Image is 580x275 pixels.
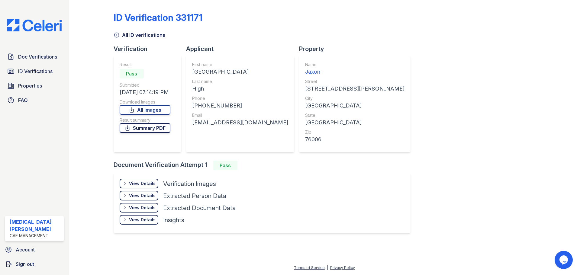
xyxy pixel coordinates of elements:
a: Sign out [2,258,66,270]
div: State [305,112,404,118]
div: Email [192,112,288,118]
a: Account [2,244,66,256]
div: Pass [120,69,144,78]
div: [GEOGRAPHIC_DATA] [305,101,404,110]
div: Result summary [120,117,170,123]
span: Sign out [16,261,34,268]
a: Name Jaxon [305,62,404,76]
span: Account [16,246,35,253]
div: [PHONE_NUMBER] [192,101,288,110]
a: Privacy Policy [330,265,355,270]
div: Submitted [120,82,170,88]
span: Doc Verifications [18,53,57,60]
div: Pass [213,161,237,170]
div: [GEOGRAPHIC_DATA] [192,68,288,76]
div: High [192,85,288,93]
div: View Details [129,193,156,199]
div: Name [305,62,404,68]
div: Verification Images [163,180,216,188]
a: All ID verifications [114,31,165,39]
a: All Images [120,105,170,115]
div: Property [299,45,415,53]
div: 76006 [305,135,404,144]
span: FAQ [18,97,28,104]
div: Phone [192,95,288,101]
div: View Details [129,217,156,223]
div: Verification [114,45,186,53]
div: Insights [163,216,184,224]
div: [STREET_ADDRESS][PERSON_NAME] [305,85,404,93]
div: Street [305,78,404,85]
img: CE_Logo_Blue-a8612792a0a2168367f1c8372b55b34899dd931a85d93a1a3d3e32e68fde9ad4.png [2,19,66,31]
div: [MEDICAL_DATA][PERSON_NAME] [10,218,62,233]
div: CAF Management [10,233,62,239]
a: Doc Verifications [5,51,64,63]
div: First name [192,62,288,68]
div: Result [120,62,170,68]
div: Download Images [120,99,170,105]
div: Applicant [186,45,299,53]
span: ID Verifications [18,68,53,75]
div: Zip [305,129,404,135]
div: Last name [192,78,288,85]
div: ID Verification 331171 [114,12,202,23]
div: City [305,95,404,101]
iframe: chat widget [555,251,574,269]
a: Summary PDF [120,123,170,133]
a: Properties [5,80,64,92]
div: Extracted Document Data [163,204,236,212]
div: [GEOGRAPHIC_DATA] [305,118,404,127]
div: Jaxon [305,68,404,76]
div: View Details [129,181,156,187]
div: [DATE] 07:14:19 PM [120,88,170,97]
a: FAQ [5,94,64,106]
div: Document Verification Attempt 1 [114,161,415,170]
div: Extracted Person Data [163,192,226,200]
span: Properties [18,82,42,89]
div: | [327,265,328,270]
div: View Details [129,205,156,211]
div: [EMAIL_ADDRESS][DOMAIN_NAME] [192,118,288,127]
a: ID Verifications [5,65,64,77]
a: Terms of Service [294,265,325,270]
